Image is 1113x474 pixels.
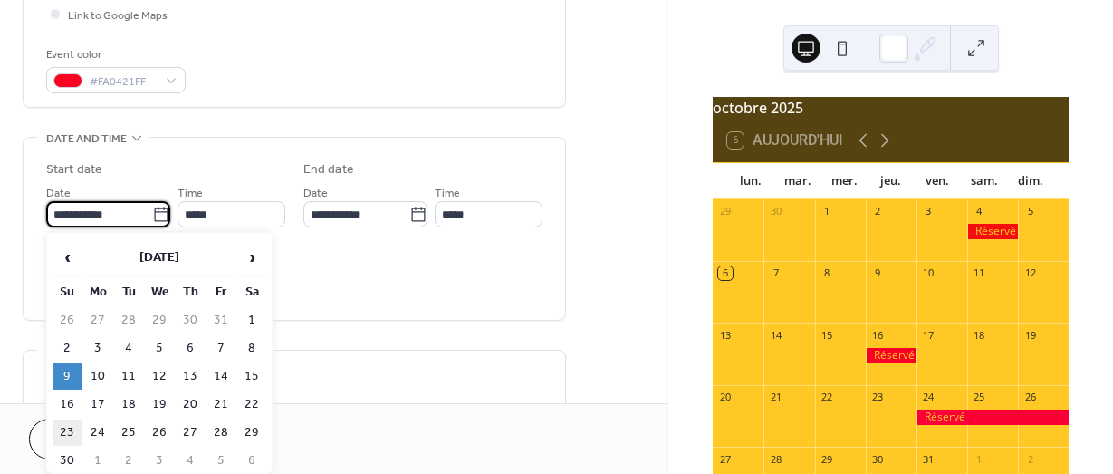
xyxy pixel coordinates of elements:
th: We [145,279,174,305]
div: Réservé [916,410,1069,425]
div: dim. [1007,163,1054,199]
td: 6 [176,335,205,362]
td: 4 [114,335,143,362]
div: 27 [718,452,732,466]
td: 1 [237,307,266,334]
td: 24 [83,420,112,446]
td: 2 [53,335,82,362]
td: 28 [206,420,235,446]
td: 2 [114,448,143,474]
span: Time [435,184,460,203]
th: [DATE] [83,238,235,277]
td: 11 [114,363,143,390]
td: 28 [114,307,143,334]
td: 23 [53,420,82,446]
div: 15 [820,328,834,342]
div: 21 [769,391,782,404]
div: 23 [871,391,885,404]
div: 6 [718,266,732,280]
td: 10 [83,363,112,390]
td: 7 [206,335,235,362]
span: Time [178,184,203,203]
td: 25 [114,420,143,446]
div: 18 [973,328,986,342]
td: 5 [206,448,235,474]
th: Tu [114,279,143,305]
div: 2 [871,205,885,218]
th: Mo [83,279,112,305]
td: 3 [83,335,112,362]
td: 12 [145,363,174,390]
td: 19 [145,392,174,418]
div: 8 [820,266,834,280]
div: 4 [973,205,986,218]
td: 15 [237,363,266,390]
th: Th [176,279,205,305]
div: 22 [820,391,834,404]
button: Cancel [29,419,140,459]
td: 4 [176,448,205,474]
div: 16 [871,328,885,342]
span: Date [46,184,71,203]
div: 25 [973,391,986,404]
td: 20 [176,392,205,418]
div: 11 [973,266,986,280]
td: 30 [176,307,205,334]
div: 17 [922,328,935,342]
div: 9 [871,266,885,280]
td: 1 [83,448,112,474]
td: 5 [145,335,174,362]
div: ven. [914,163,961,199]
div: jeu. [868,163,915,199]
td: 13 [176,363,205,390]
td: 16 [53,392,82,418]
td: 27 [83,307,112,334]
div: 28 [769,452,782,466]
div: 26 [1023,391,1037,404]
div: Réservé [866,348,916,363]
td: 30 [53,448,82,474]
div: 1 [820,205,834,218]
div: 3 [922,205,935,218]
div: lun. [727,163,774,199]
div: octobre 2025 [713,97,1069,119]
div: 14 [769,328,782,342]
div: 24 [922,391,935,404]
div: 20 [718,391,732,404]
td: 14 [206,363,235,390]
div: 30 [769,205,782,218]
span: Link to Google Maps [68,6,168,25]
div: 13 [718,328,732,342]
div: 10 [922,266,935,280]
div: 29 [820,452,834,466]
div: 29 [718,205,732,218]
th: Sa [237,279,266,305]
td: 21 [206,392,235,418]
span: › [238,239,265,276]
div: 1 [973,452,986,466]
div: 30 [871,452,885,466]
td: 18 [114,392,143,418]
span: ‹ [53,239,81,276]
span: Date and time [46,130,127,149]
div: 7 [769,266,782,280]
td: 22 [237,392,266,418]
td: 26 [53,307,82,334]
td: 3 [145,448,174,474]
div: Réservé [967,224,1018,239]
div: Start date [46,160,102,179]
div: End date [303,160,354,179]
td: 29 [237,420,266,446]
td: 6 [237,448,266,474]
td: 9 [53,363,82,390]
div: mar. [774,163,821,199]
div: 31 [922,452,935,466]
div: sam. [961,163,1008,199]
th: Su [53,279,82,305]
td: 8 [237,335,266,362]
div: 12 [1023,266,1037,280]
td: 17 [83,392,112,418]
div: 2 [1023,452,1037,466]
div: 19 [1023,328,1037,342]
